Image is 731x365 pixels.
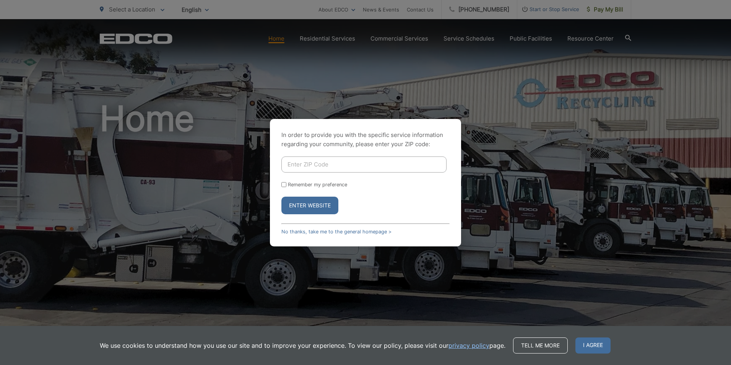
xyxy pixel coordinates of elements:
a: privacy policy [448,341,489,350]
input: Enter ZIP Code [281,156,447,173]
label: Remember my preference [288,182,347,187]
a: Tell me more [513,337,568,354]
button: Enter Website [281,197,338,214]
a: No thanks, take me to the general homepage > [281,229,391,235]
p: In order to provide you with the specific service information regarding your community, please en... [281,130,450,149]
p: We use cookies to understand how you use our site and to improve your experience. To view our pol... [100,341,505,350]
span: I agree [575,337,611,354]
